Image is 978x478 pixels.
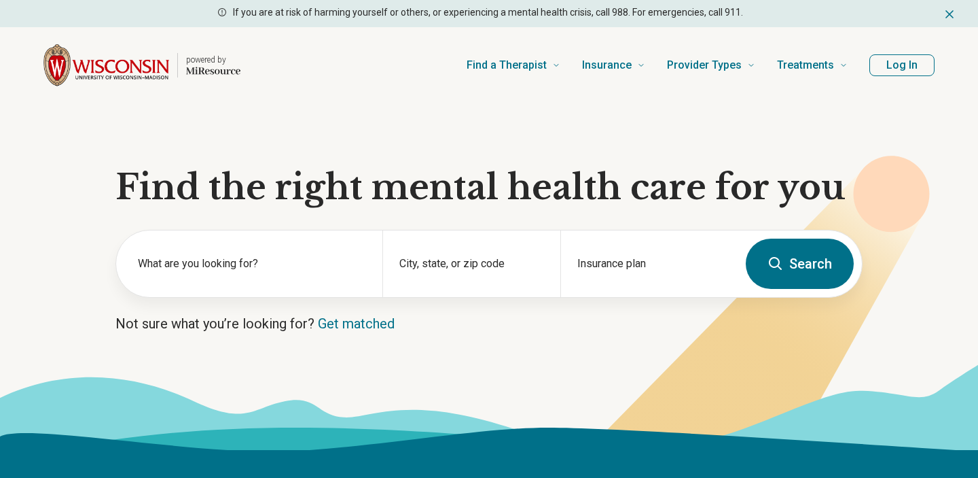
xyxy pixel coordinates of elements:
[138,256,366,272] label: What are you looking for?
[667,38,755,92] a: Provider Types
[777,56,834,75] span: Treatments
[667,56,742,75] span: Provider Types
[115,167,863,208] h1: Find the right mental health care for you
[186,54,240,65] p: powered by
[233,5,743,20] p: If you are at risk of harming yourself or others, or experiencing a mental health crisis, call 98...
[582,56,632,75] span: Insurance
[467,38,560,92] a: Find a Therapist
[115,314,863,333] p: Not sure what you’re looking for?
[467,56,547,75] span: Find a Therapist
[318,315,395,332] a: Get matched
[869,54,935,76] button: Log In
[943,5,956,22] button: Dismiss
[777,38,848,92] a: Treatments
[582,38,645,92] a: Insurance
[746,239,854,289] button: Search
[43,44,240,87] a: Home page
